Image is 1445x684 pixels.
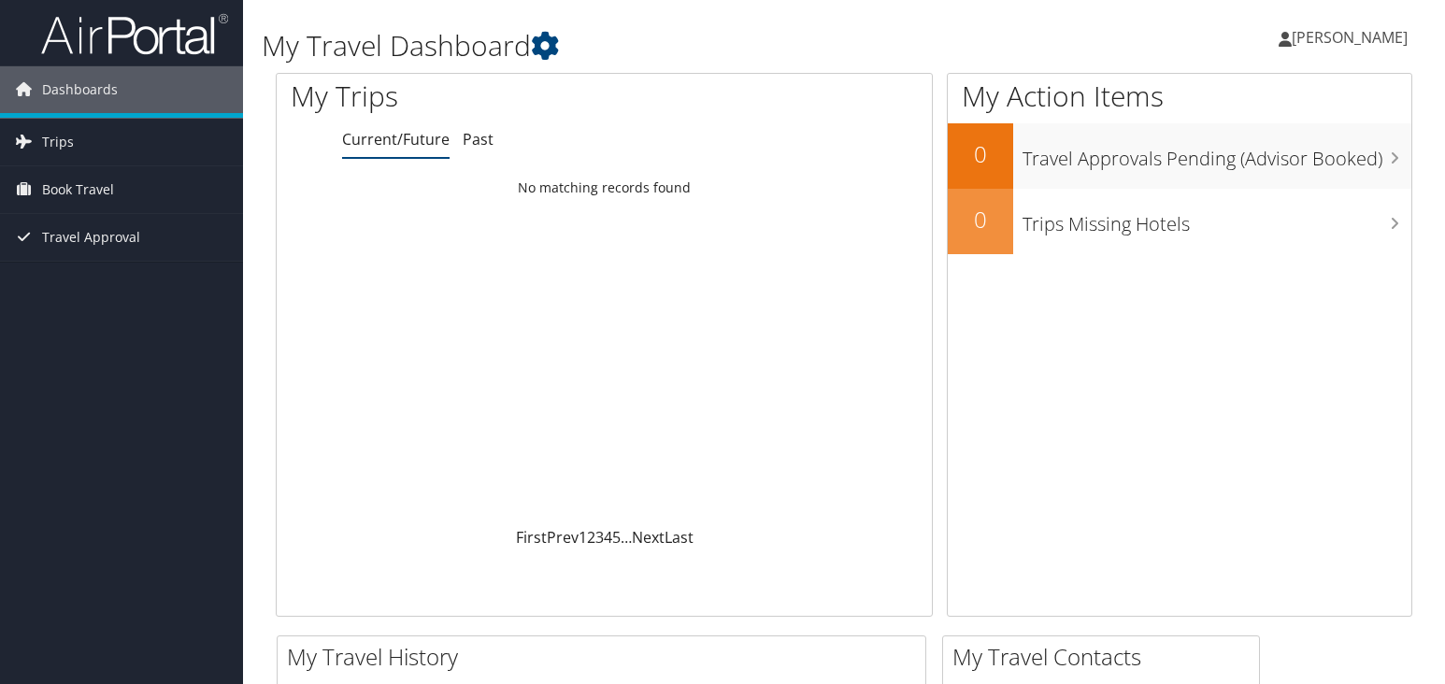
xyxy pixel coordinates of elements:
[587,527,595,548] a: 2
[1023,136,1411,172] h3: Travel Approvals Pending (Advisor Booked)
[516,527,547,548] a: First
[41,12,228,56] img: airportal-logo.png
[1292,27,1408,48] span: [PERSON_NAME]
[42,166,114,213] span: Book Travel
[547,527,579,548] a: Prev
[621,527,632,548] span: …
[1023,202,1411,237] h3: Trips Missing Hotels
[612,527,621,548] a: 5
[291,77,645,116] h1: My Trips
[463,129,494,150] a: Past
[665,527,694,548] a: Last
[948,138,1013,170] h2: 0
[42,119,74,165] span: Trips
[287,641,925,673] h2: My Travel History
[42,66,118,113] span: Dashboards
[1279,9,1426,65] a: [PERSON_NAME]
[262,26,1038,65] h1: My Travel Dashboard
[952,641,1259,673] h2: My Travel Contacts
[42,214,140,261] span: Travel Approval
[632,527,665,548] a: Next
[948,123,1411,189] a: 0Travel Approvals Pending (Advisor Booked)
[595,527,604,548] a: 3
[342,129,450,150] a: Current/Future
[948,189,1411,254] a: 0Trips Missing Hotels
[604,527,612,548] a: 4
[948,77,1411,116] h1: My Action Items
[277,171,932,205] td: No matching records found
[579,527,587,548] a: 1
[948,204,1013,235] h2: 0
